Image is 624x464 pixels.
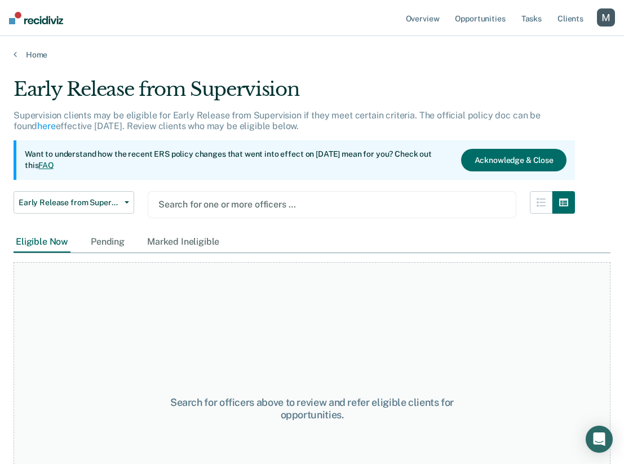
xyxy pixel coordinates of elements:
[37,121,55,131] a: here
[14,191,134,214] button: Early Release from Supervision
[14,232,70,253] div: Eligible Now
[14,110,541,131] p: Supervision clients may be eligible for Early Release from Supervision if they meet certain crite...
[38,161,54,170] a: FAQ
[14,50,610,60] a: Home
[586,426,613,453] div: Open Intercom Messenger
[25,149,452,171] p: Want to understand how the recent ERS policy changes that went into effect on [DATE] mean for you...
[461,149,567,171] button: Acknowledge & Close
[9,12,63,24] img: Recidiviz
[163,396,461,421] div: Search for officers above to review and refer eligible clients for opportunities.
[88,232,127,253] div: Pending
[145,232,222,253] div: Marked Ineligible
[19,198,120,207] span: Early Release from Supervision
[14,78,575,110] div: Early Release from Supervision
